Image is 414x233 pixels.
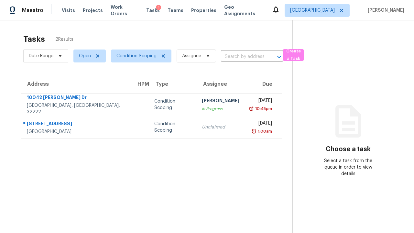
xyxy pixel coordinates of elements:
th: Due [245,75,282,93]
h3: Choose a task [326,146,371,152]
span: Work Orders [111,4,138,17]
th: HPM [131,75,149,93]
h2: Tasks [23,36,45,42]
div: [DATE] [250,120,272,128]
span: Condition Scoping [116,53,157,59]
input: Search by address [221,52,265,62]
span: Create a Task [286,48,300,62]
img: Overdue Alarm Icon [251,128,256,135]
span: Tasks [146,8,160,13]
span: 2 Results [55,36,73,43]
th: Address [21,75,131,93]
th: Assignee [197,75,245,93]
span: Open [79,53,91,59]
span: [PERSON_NAME] [365,7,404,14]
div: Condition Scoping [154,98,191,111]
div: Unclaimed [202,124,239,130]
div: [GEOGRAPHIC_DATA] [27,128,126,135]
div: 10042 [PERSON_NAME] Dr [27,94,126,102]
div: Condition Scoping [154,121,191,134]
div: 1:00am [256,128,272,135]
span: [GEOGRAPHIC_DATA] [290,7,335,14]
div: Select a task from the queue in order to view details [321,158,376,177]
span: Projects [83,7,103,14]
img: Overdue Alarm Icon [249,105,254,112]
span: Visits [62,7,75,14]
span: Date Range [29,53,53,59]
span: Assignee [182,53,201,59]
th: Type [149,75,197,93]
span: Properties [191,7,216,14]
div: [DATE] [250,97,272,105]
span: Geo Assignments [224,4,264,17]
div: [STREET_ADDRESS] [27,120,126,128]
div: In Progress [202,105,239,112]
button: Create a Task [283,49,304,61]
div: [GEOGRAPHIC_DATA], [GEOGRAPHIC_DATA], 32222 [27,102,126,115]
div: 10:45pm [254,105,272,112]
div: [PERSON_NAME] [202,97,239,105]
span: Maestro [22,7,43,14]
button: Open [275,52,284,61]
span: Teams [168,7,183,14]
div: 1 [156,5,161,11]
